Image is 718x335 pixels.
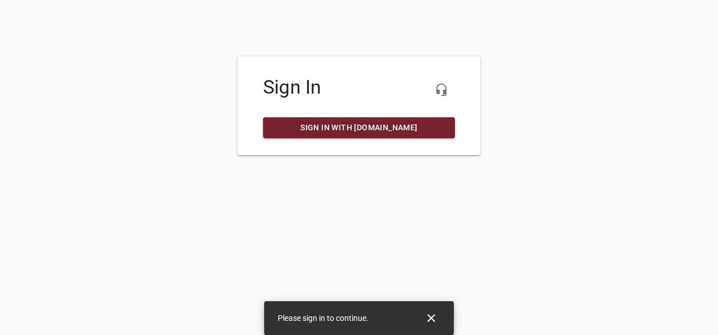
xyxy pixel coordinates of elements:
[272,121,446,135] span: Sign in with [DOMAIN_NAME]
[278,314,369,323] span: Please sign in to continue.
[263,76,455,99] h4: Sign In
[418,305,445,332] button: Close
[263,117,455,138] a: Sign in with [DOMAIN_NAME]
[428,76,455,103] button: Live Chat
